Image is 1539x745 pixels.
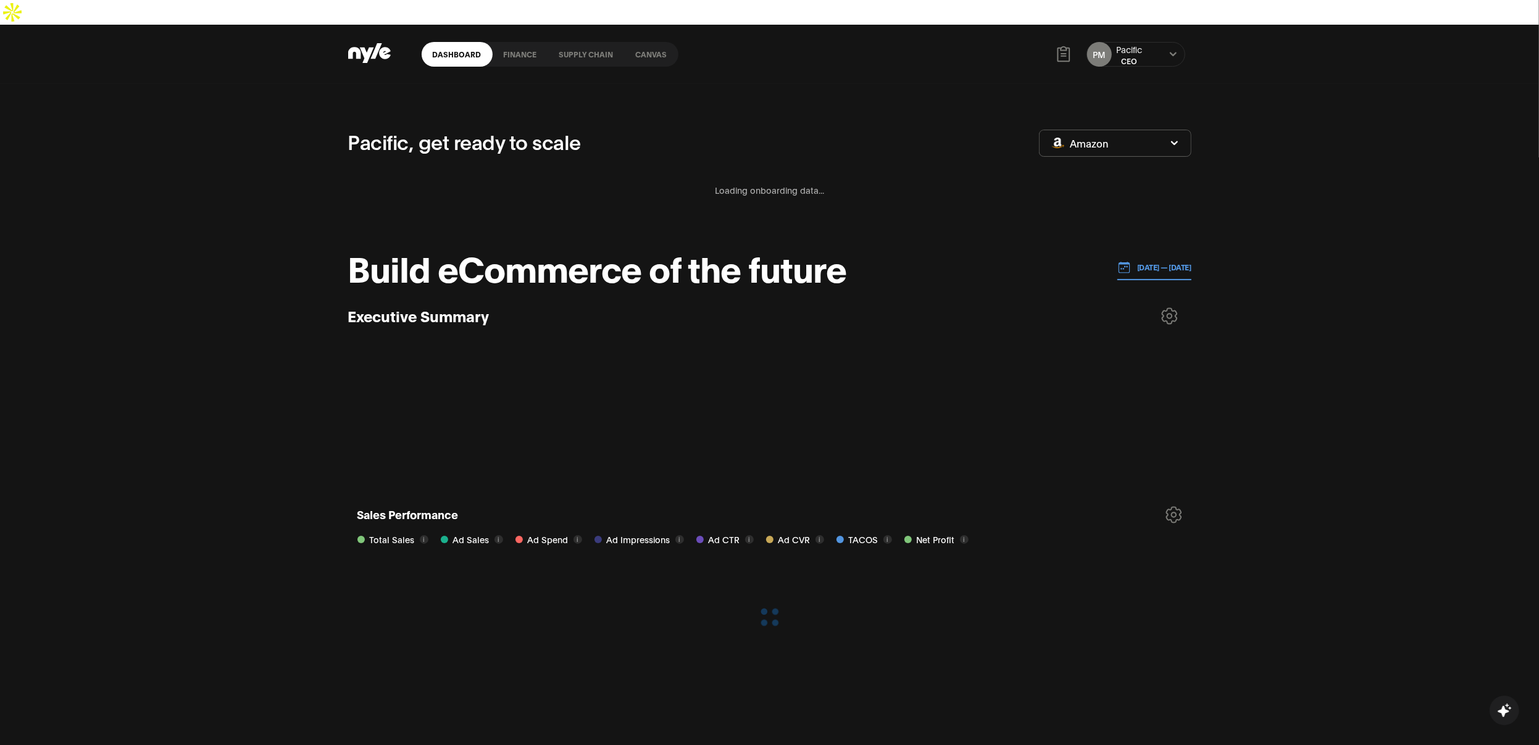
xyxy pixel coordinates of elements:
[883,535,892,544] button: i
[849,533,878,546] span: TACOS
[815,535,824,544] button: i
[675,535,684,544] button: i
[1070,136,1109,150] span: Amazon
[1039,130,1191,157] button: Amazon
[1117,43,1143,66] button: PacificCEO
[573,535,582,544] button: i
[357,506,459,526] h1: Sales Performance
[453,533,490,546] span: Ad Sales
[493,42,548,67] a: finance
[1131,262,1191,273] p: [DATE] — [DATE]
[348,249,847,286] h1: Build eCommerce of the future
[528,533,569,546] span: Ad Spend
[1117,260,1131,274] img: 01.01.24 — 07.01.24
[607,533,670,546] span: Ad Impressions
[1117,56,1143,66] div: CEO
[548,42,625,67] a: Supply chain
[494,535,503,544] button: i
[1039,130,1191,157] div: AmazonAmazon
[745,535,754,544] button: i
[778,533,811,546] span: Ad CVR
[1117,255,1191,280] button: [DATE] — [DATE]
[960,535,969,544] button: i
[1087,42,1112,67] button: PM
[1052,138,1064,148] img: Amazon
[348,306,490,325] h3: Executive Summary
[709,533,740,546] span: Ad CTR
[348,169,1191,212] div: Loading onboarding data...
[422,42,493,67] a: Dashboard
[370,533,415,546] span: Total Sales
[1117,43,1143,56] div: Pacific
[420,535,428,544] button: i
[625,42,678,67] a: Canvas
[917,533,955,546] span: Net Profit
[348,127,582,156] p: Pacific, get ready to scale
